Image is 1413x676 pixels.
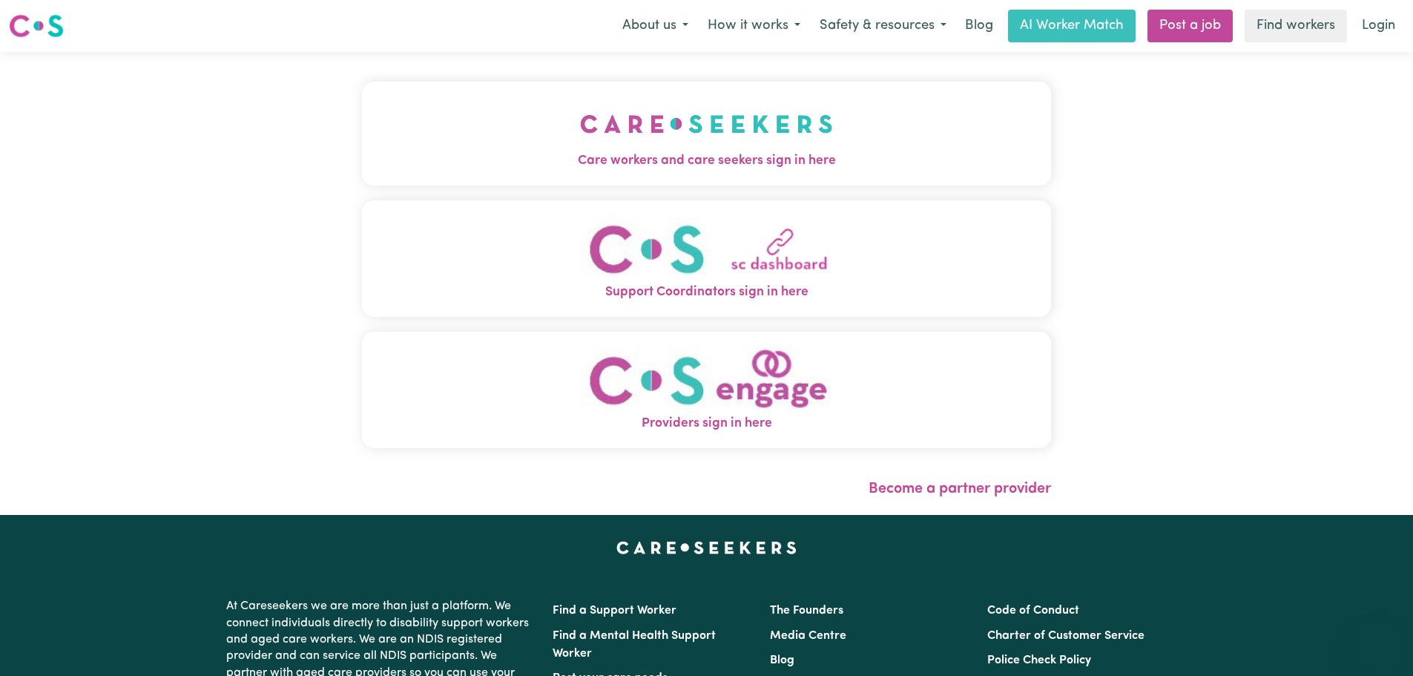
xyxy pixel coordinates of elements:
a: Police Check Policy [987,654,1091,666]
a: Find workers [1245,10,1347,42]
a: Blog [770,654,794,666]
a: AI Worker Match [1008,10,1136,42]
a: Charter of Customer Service [987,630,1144,642]
button: Providers sign in here [362,332,1051,448]
a: Find a Mental Health Support Worker [553,630,716,660]
img: Careseekers logo [9,13,64,39]
span: Care workers and care seekers sign in here [362,151,1051,171]
a: Login [1353,10,1404,42]
a: Careseekers home page [616,542,797,554]
a: The Founders [770,605,843,617]
iframe: Button to launch messaging window [1354,617,1401,664]
a: Blog [956,10,1002,42]
a: Become a partner provider [869,482,1051,496]
button: Care workers and care seekers sign in here [362,82,1051,186]
button: Support Coordinators sign in here [362,200,1051,317]
button: About us [613,10,698,42]
span: Providers sign in here [362,414,1051,433]
span: Support Coordinators sign in here [362,283,1051,302]
a: Code of Conduct [987,605,1079,617]
a: Careseekers logo [9,9,64,43]
a: Post a job [1147,10,1233,42]
button: Safety & resources [810,10,956,42]
button: How it works [698,10,810,42]
a: Media Centre [770,630,846,642]
a: Find a Support Worker [553,605,676,617]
